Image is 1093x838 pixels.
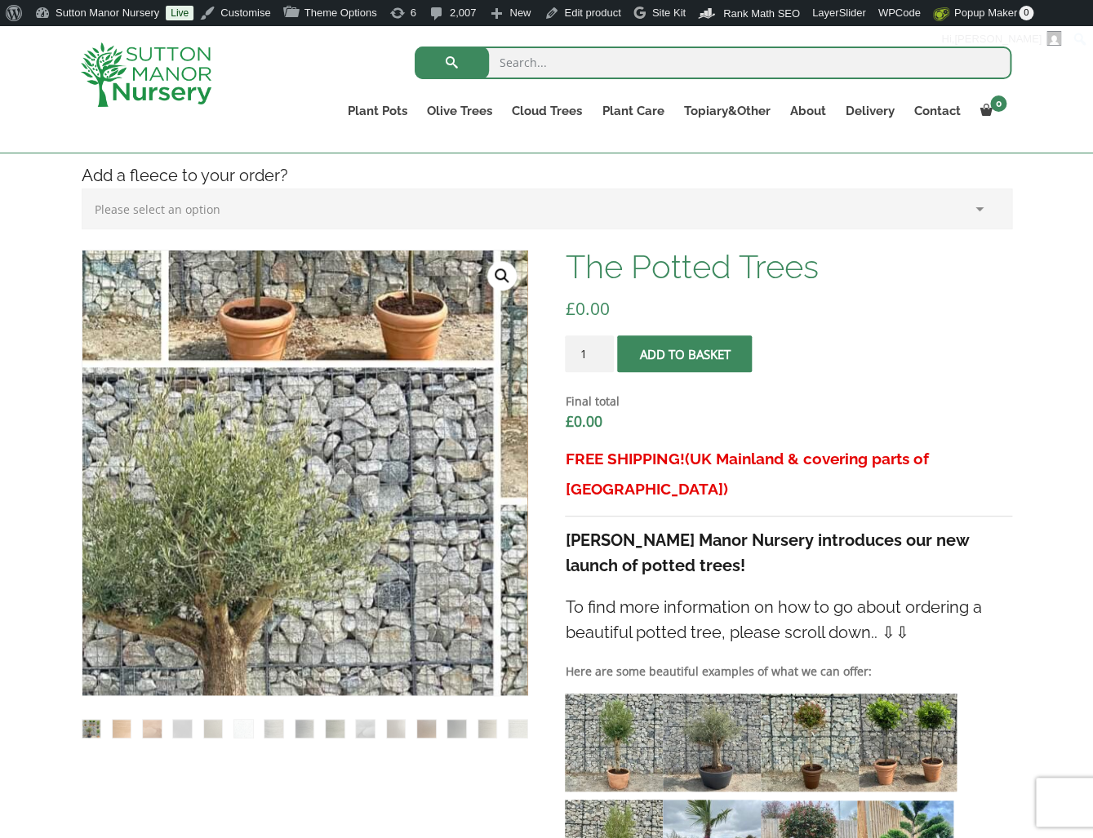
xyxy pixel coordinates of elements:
h4: To find more information on how to go about ordering a beautiful potted tree, please scroll down.... [565,595,1011,645]
img: The Potted Trees - Image 7 [264,720,283,738]
a: Topiary&Other [673,100,780,122]
img: The Potted Trees - Image 6 [234,720,253,738]
bdi: 0.00 [565,411,602,431]
span: Site Kit [652,7,686,19]
strong: Here are some beautiful examples of what we can offer: [565,663,871,679]
img: The Potted Trees [82,720,101,738]
span: [PERSON_NAME] [954,33,1042,45]
span: Rank Math SEO [723,7,800,20]
img: The Potted Trees - Image 8 [295,720,314,738]
a: Contact [904,100,970,122]
span: 0 [990,95,1006,112]
img: The Potted Trees - Image 2 [113,720,131,738]
input: Product quantity [565,335,614,372]
input: Search... [415,47,1011,79]
img: The Potted Trees - Image 12 [417,720,436,738]
button: Add to basket [617,335,752,372]
a: Plant Pots [338,100,417,122]
a: Hi, [935,26,1068,52]
img: The Potted Trees - Image 11 [387,720,406,738]
img: The Potted Trees - Image 14 [478,720,497,738]
dt: Final total [565,392,1011,411]
img: The Potted Trees - Image 10 [356,720,375,738]
a: View full-screen image gallery [487,261,517,290]
span: (UK Mainland & covering parts of [GEOGRAPHIC_DATA]) [565,450,928,498]
img: The Potted Trees - Image 15 [509,720,527,738]
bdi: 0.00 [565,297,609,320]
a: Plant Care [592,100,673,122]
img: The Potted Trees - Image 5 [204,720,223,738]
img: The Potted Trees - Image 4 [173,720,192,738]
span: 0 [1019,6,1033,20]
a: About [780,100,835,122]
h4: Add a fleece to your order? [69,163,1024,188]
a: Olive Trees [417,100,502,122]
a: Live [166,6,193,20]
img: logo [81,42,211,107]
span: £ [565,411,573,431]
img: The Potted Trees - Image 9 [326,720,344,738]
a: Cloud Trees [502,100,592,122]
a: Delivery [835,100,904,122]
span: £ [565,297,575,320]
h3: FREE SHIPPING! [565,444,1011,504]
img: The Potted Trees - Image 13 [447,720,466,738]
a: 0 [970,100,1011,122]
h1: The Potted Trees [565,250,1011,284]
img: The Potted Trees - Image 3 [143,720,162,738]
strong: [PERSON_NAME] Manor Nursery introduces our new launch of potted trees! [565,530,968,575]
